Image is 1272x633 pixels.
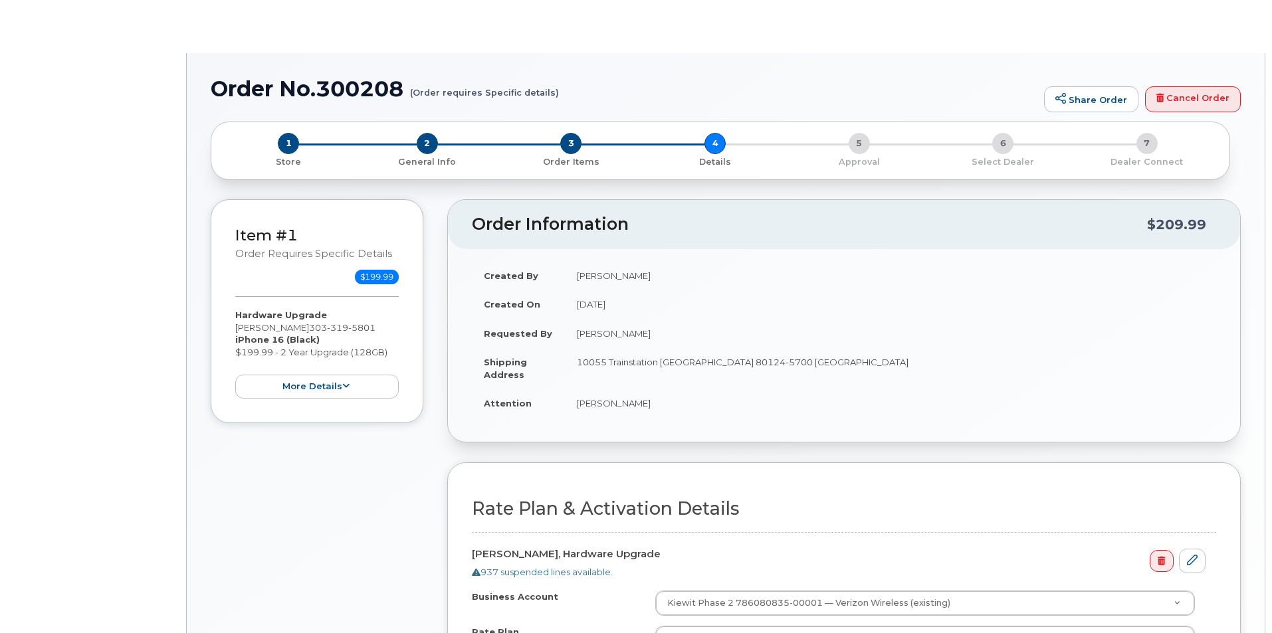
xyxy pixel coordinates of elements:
td: 10055 Trainstation [GEOGRAPHIC_DATA] 80124-5700 [GEOGRAPHIC_DATA] [565,347,1216,389]
span: 1 [278,133,299,154]
td: [DATE] [565,290,1216,319]
small: (Order requires Specific details) [410,77,559,98]
button: more details [235,375,399,399]
p: General Info [361,156,494,168]
span: 303 [309,322,375,333]
a: 1 Store [222,154,356,168]
h2: Order Information [472,215,1147,234]
strong: Created By [484,270,538,281]
td: [PERSON_NAME] [565,389,1216,418]
strong: Shipping Address [484,357,527,380]
div: 937 suspended lines available. [472,566,1206,579]
span: 5801 [348,322,375,333]
a: Cancel Order [1145,86,1241,113]
strong: Created On [484,299,540,310]
a: Share Order [1044,86,1138,113]
h4: [PERSON_NAME], Hardware Upgrade [472,549,1206,560]
span: $199.99 [355,270,399,284]
strong: Requested By [484,328,552,339]
strong: Hardware Upgrade [235,310,327,320]
span: 319 [327,322,348,333]
h2: Rate Plan & Activation Details [472,499,1216,519]
a: Kiewit Phase 2 786080835-00001 — Verizon Wireless (existing) [656,591,1194,615]
td: [PERSON_NAME] [565,261,1216,290]
h1: Order No.300208 [211,77,1037,100]
div: $209.99 [1147,212,1206,237]
span: 2 [417,133,438,154]
a: 3 Order Items [499,154,643,168]
p: Store [227,156,350,168]
strong: iPhone 16 (Black) [235,334,320,345]
div: [PERSON_NAME] $199.99 - 2 Year Upgrade (128GB) [235,309,399,399]
label: Business Account [472,590,558,603]
p: Order Items [504,156,638,168]
small: Order requires Specific details [235,248,392,260]
span: Kiewit Phase 2 786080835-00001 — Verizon Wireless (existing) [659,597,950,609]
strong: Attention [484,398,532,408]
td: [PERSON_NAME] [565,319,1216,348]
a: Item #1 [235,226,298,244]
span: 3 [560,133,582,154]
a: 2 General Info [356,154,500,168]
